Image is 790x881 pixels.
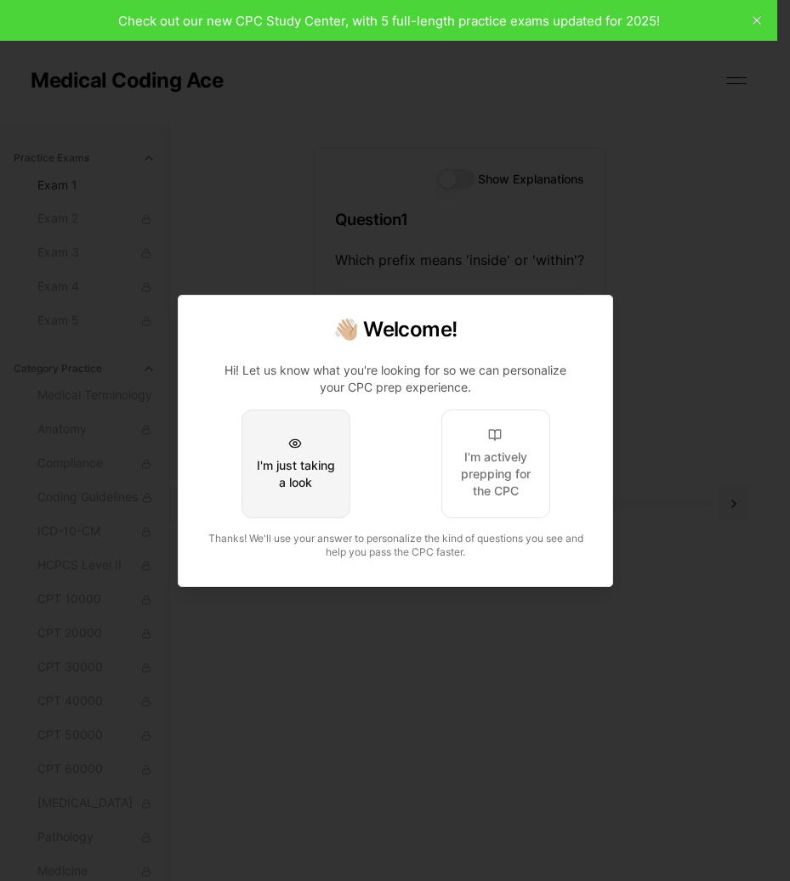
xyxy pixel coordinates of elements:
[255,457,335,491] div: I'm just taking a look
[213,362,578,396] p: Hi! Let us know what you're looking for so we can personalize your CPC prep experience.
[199,316,592,343] h2: 👋🏼 Welcome!
[440,409,549,518] button: I'm actively prepping for the CPC
[241,409,350,518] button: I'm just taking a look
[207,532,583,558] span: Thanks! We'll use your answer to personalize the kind of questions you see and help you pass the ...
[455,449,535,500] div: I'm actively prepping for the CPC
